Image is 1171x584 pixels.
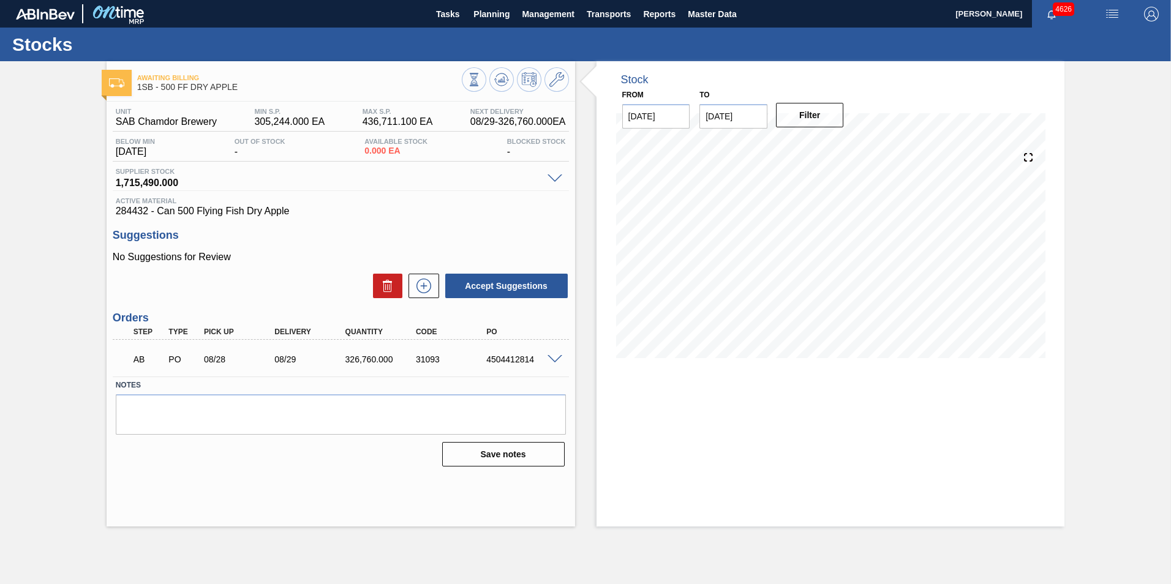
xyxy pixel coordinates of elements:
div: Code [413,328,492,336]
button: Notifications [1032,6,1071,23]
div: Awaiting Billing [130,346,167,373]
span: Supplier Stock [116,168,541,175]
span: 1,715,490.000 [116,175,541,187]
div: Type [165,328,202,336]
div: Accept Suggestions [439,272,569,299]
div: Quantity [342,328,421,336]
button: Go to Master Data / General [544,67,569,92]
div: Step [130,328,167,336]
div: - [232,138,288,157]
button: Update Chart [489,67,514,92]
img: TNhmsLtSVTkK8tSr43FrP2fwEKptu5GPRR3wAAAABJRU5ErkJggg== [16,9,75,20]
span: MIN S.P. [254,108,325,115]
span: 305,244.000 EA [254,116,325,127]
span: Awaiting Billing [137,74,462,81]
p: No Suggestions for Review [113,252,569,263]
button: Filter [776,103,844,127]
label: to [699,91,709,99]
button: Accept Suggestions [445,274,568,298]
label: From [622,91,644,99]
span: Below Min [116,138,155,145]
img: Ícone [109,78,124,88]
p: AB [134,354,164,364]
span: 284432 - Can 500 Flying Fish Dry Apple [116,206,566,217]
span: Master Data [688,7,736,21]
span: Blocked Stock [507,138,566,145]
span: Active Material [116,197,566,204]
button: Schedule Inventory [517,67,541,92]
span: [DATE] [116,146,155,157]
span: 436,711.100 EA [363,116,433,127]
h3: Suggestions [113,229,569,242]
span: Transports [587,7,631,21]
button: Stocks Overview [462,67,486,92]
span: 4626 [1053,2,1074,16]
label: Notes [116,376,566,394]
span: SAB Chamdor Brewery [116,116,217,127]
span: 08/29 - 326,760.000 EA [470,116,566,127]
span: 1SB - 500 FF DRY APPLE [137,83,462,92]
div: PO [483,328,562,336]
span: Reports [643,7,676,21]
input: mm/dd/yyyy [622,104,690,129]
div: 31093 [413,354,492,364]
div: 326,760.000 [342,354,421,364]
div: Pick up [201,328,280,336]
div: 08/28/2025 [201,354,280,364]
span: Planning [473,7,510,21]
span: Unit [116,108,217,115]
div: Delivery [271,328,350,336]
h3: Orders [113,312,569,324]
span: Management [522,7,574,21]
button: Save notes [442,442,565,466]
span: 0.000 EA [364,146,427,155]
h1: Stocks [12,37,230,51]
div: New suggestion [402,274,439,298]
span: Out Of Stock [235,138,285,145]
span: MAX S.P. [363,108,433,115]
div: Purchase order [165,354,202,364]
span: Available Stock [364,138,427,145]
div: 08/29/2025 [271,354,350,364]
div: 4504412814 [483,354,562,364]
img: userActions [1105,7,1120,21]
div: - [504,138,569,157]
div: Delete Suggestions [367,274,402,298]
img: Logout [1144,7,1159,21]
div: Stock [621,73,649,86]
input: mm/dd/yyyy [699,104,767,129]
span: Tasks [434,7,461,21]
span: Next Delivery [470,108,566,115]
